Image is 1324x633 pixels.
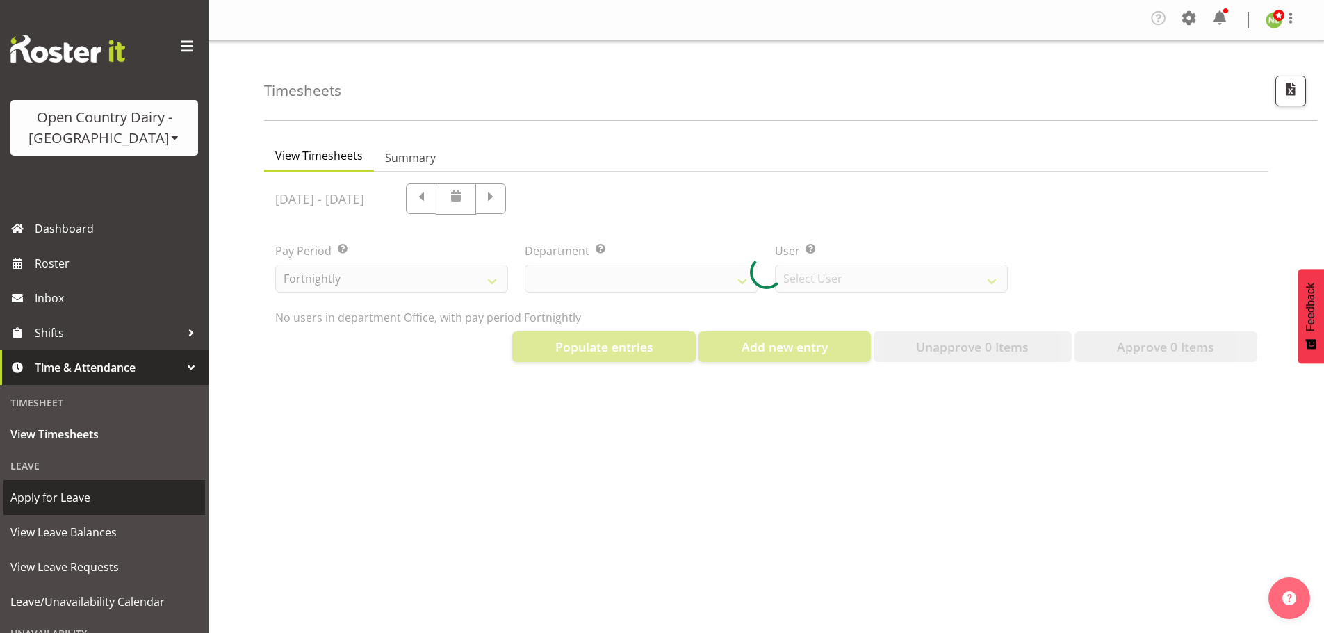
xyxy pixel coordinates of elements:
span: Shifts [35,322,181,343]
button: Export CSV [1275,76,1306,106]
span: Inbox [35,288,202,309]
span: Apply for Leave [10,487,198,508]
a: Leave/Unavailability Calendar [3,584,205,619]
a: View Leave Requests [3,550,205,584]
div: Leave [3,452,205,480]
span: Leave/Unavailability Calendar [10,591,198,612]
img: Rosterit website logo [10,35,125,63]
span: Feedback [1305,283,1317,331]
span: View Timesheets [10,424,198,445]
h4: Timesheets [264,83,341,99]
img: nicole-lloyd7454.jpg [1266,12,1282,28]
button: Feedback - Show survey [1298,269,1324,363]
span: Summary [385,149,436,166]
span: View Timesheets [275,147,363,164]
span: View Leave Requests [10,557,198,577]
a: View Leave Balances [3,515,205,550]
a: Apply for Leave [3,480,205,515]
span: Dashboard [35,218,202,239]
a: View Timesheets [3,417,205,452]
div: Timesheet [3,388,205,417]
span: View Leave Balances [10,522,198,543]
img: help-xxl-2.png [1282,591,1296,605]
span: Roster [35,253,202,274]
div: Open Country Dairy - [GEOGRAPHIC_DATA] [24,107,184,149]
span: Time & Attendance [35,357,181,378]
